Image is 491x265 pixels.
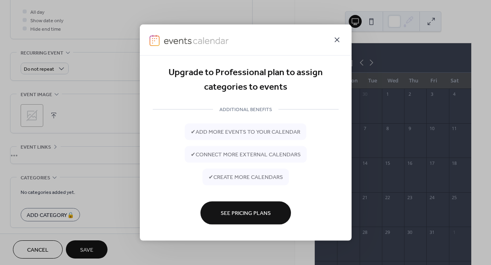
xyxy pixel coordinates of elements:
[153,65,339,95] div: Upgrade to Professional plan to assign categories to events
[213,105,278,114] span: ADDITIONAL BENEFITS
[191,128,300,137] span: ✔ add more events to your calendar
[191,151,301,159] span: ✔ connect more external calendars
[200,201,291,224] button: See Pricing Plans
[209,173,283,182] span: ✔ create more calendars
[164,35,229,46] img: logo-type
[221,209,271,218] span: See Pricing Plans
[150,35,160,46] img: logo-icon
